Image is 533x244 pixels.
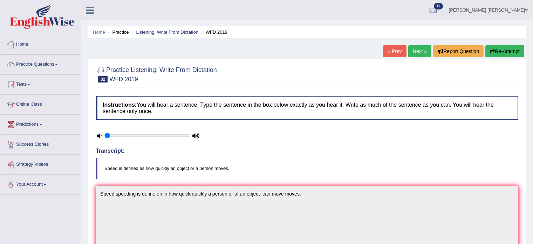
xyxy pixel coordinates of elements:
[0,95,80,112] a: Online Class
[103,102,137,108] b: Instructions:
[0,35,80,52] a: Home
[93,29,105,35] a: Home
[200,29,227,35] li: WFD 2019
[408,45,431,57] a: Next »
[136,29,198,35] a: Listening: Write From Dictation
[106,29,129,35] li: Practice
[96,148,518,154] h4: Transcript:
[96,158,518,179] blockquote: Speed is defined as how quickly an object or a person moves.
[0,155,80,172] a: Strategy Videos
[383,45,406,57] a: « Prev
[0,135,80,152] a: Success Stories
[433,45,484,57] button: Report Question
[0,75,80,92] a: Tests
[0,175,80,192] a: Your Account
[98,76,108,83] span: 32
[434,3,443,9] span: 11
[485,45,524,57] button: Re-Attempt
[0,55,80,72] a: Practice Questions
[96,96,518,120] h4: You will hear a sentence. Type the sentence in the box below exactly as you hear it. Write as muc...
[96,65,217,83] h2: Practice Listening: Write From Dictation
[109,76,138,83] small: WFD 2019
[0,115,80,132] a: Predictions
